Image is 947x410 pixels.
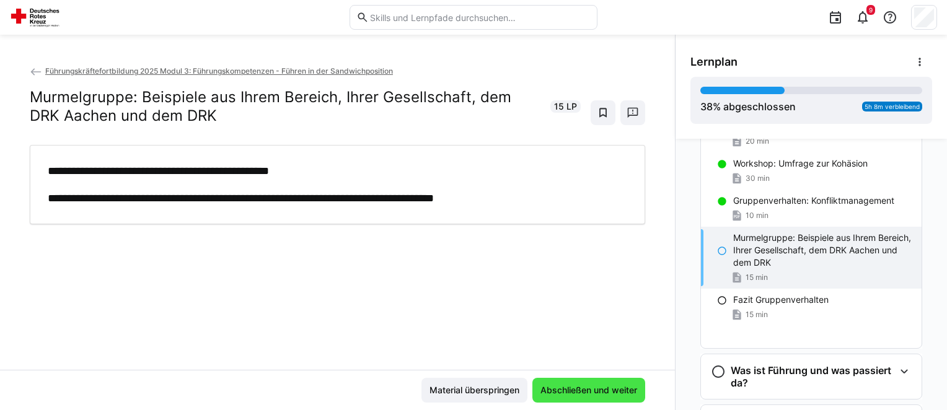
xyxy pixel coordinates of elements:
[746,173,770,183] span: 30 min
[369,12,591,23] input: Skills und Lernpfade durchsuchen…
[30,66,393,76] a: Führungskräftefortbildung 2025 Modul 3: Führungskompetenzen - Führen in der Sandwichposition
[30,88,543,125] h2: Murmelgruppe: Beispiele aus Ihrem Bereich, Ihrer Gesellschaft, dem DRK Aachen und dem DRK
[746,136,769,146] span: 20 min
[421,378,527,403] button: Material überspringen
[45,66,393,76] span: Führungskräftefortbildung 2025 Modul 3: Führungskompetenzen - Führen in der Sandwichposition
[554,100,577,113] span: 15 LP
[700,100,713,113] span: 38
[746,273,768,282] span: 15 min
[865,103,920,110] span: 5h 8m verbleibend
[746,211,769,220] span: 10 min
[700,99,796,114] div: % abgeschlossen
[532,378,645,403] button: Abschließen und weiter
[731,364,894,389] h3: Was ist Führung und was passiert da?
[428,384,521,396] span: Material überspringen
[733,294,829,306] p: Fazit Gruppenverhalten
[869,6,873,14] span: 9
[746,310,768,320] span: 15 min
[733,157,868,170] p: Workshop: Umfrage zur Kohäsion
[733,232,912,269] p: Murmelgruppe: Beispiele aus Ihrem Bereich, Ihrer Gesellschaft, dem DRK Aachen und dem DRK
[539,384,639,396] span: Abschließen und weiter
[733,194,894,207] p: Gruppenverhalten: Konfliktmanagement
[690,55,738,69] span: Lernplan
